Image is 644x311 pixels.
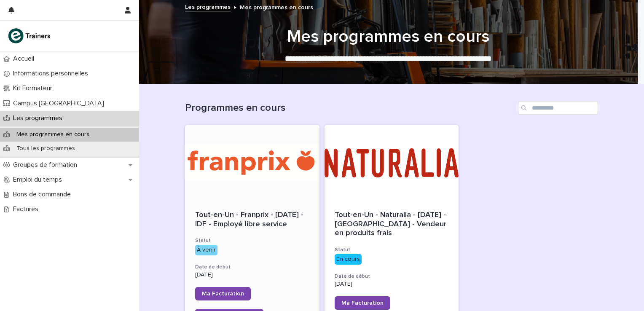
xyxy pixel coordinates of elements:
p: [DATE] [335,281,449,288]
a: Les programmes [185,2,231,11]
p: Kit Formateur [10,84,59,92]
p: Factures [10,205,45,213]
h1: Programmes en cours [185,102,515,114]
p: Les programmes [10,114,69,122]
p: Mes programmes en cours [240,2,313,11]
img: K0CqGN7SDeD6s4JG8KQk [7,27,53,44]
h3: Date de début [195,264,309,271]
p: Mes programmes en cours [10,131,96,138]
span: Ma Facturation [202,291,244,297]
p: Campus [GEOGRAPHIC_DATA] [10,99,111,107]
span: Tout-en-Un - Naturalia - [DATE] - [GEOGRAPHIC_DATA] - Vendeur en produits frais [335,211,448,237]
div: En cours [335,254,362,265]
p: Bons de commande [10,190,78,198]
p: Accueil [10,55,41,63]
p: Groupes de formation [10,161,84,169]
p: [DATE] [195,271,309,279]
h3: Date de début [335,273,449,280]
input: Rechercher [518,101,598,115]
a: Ma Facturation [335,296,390,310]
div: À venir [195,245,217,255]
h3: Statut [195,237,309,244]
p: Tous les programmes [10,145,82,152]
p: Informations personnelles [10,70,95,78]
h3: Statut [335,247,449,253]
span: Ma Facturation [341,300,384,306]
a: Ma Facturation [195,287,251,300]
span: Tout-en-Un - Franprix - [DATE] - IDF - Employé libre service [195,211,306,228]
h1: Mes programmes en cours [182,27,595,47]
p: Emploi du temps [10,176,69,184]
